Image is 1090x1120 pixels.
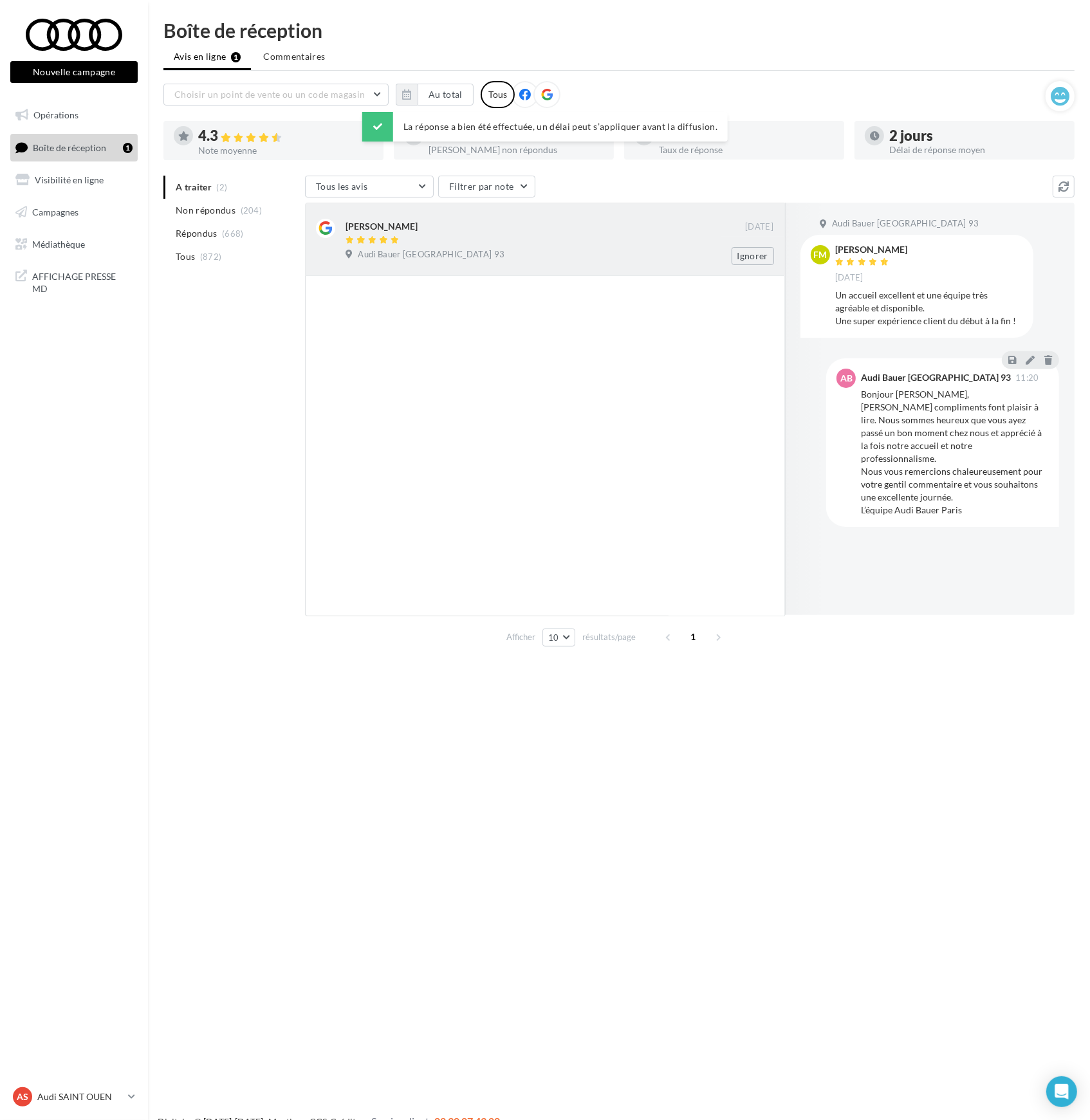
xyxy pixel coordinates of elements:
[35,174,104,185] span: Visibilité en ligne
[163,84,389,106] button: Choisir un point de vente ou un code magasin
[176,250,195,263] span: Tous
[8,231,140,258] a: Médiathèque
[10,1085,138,1109] a: AS Audi SAINT OUEN
[241,205,263,216] span: (204)
[10,61,138,83] button: Nouvelle campagne
[174,89,365,100] span: Choisir un point de vente ou un code magasin
[32,207,79,217] span: Campagnes
[659,145,834,154] div: Taux de réponse
[1046,1076,1077,1107] div: Open Intercom Messenger
[582,631,636,643] span: résultats/page
[889,129,1064,143] div: 2 jours
[396,84,474,106] button: Au total
[263,50,325,63] span: Commentaires
[37,1090,123,1103] p: Audi SAINT OUEN
[418,84,474,106] button: Au total
[835,272,864,284] span: [DATE]
[861,373,1011,382] div: Audi Bauer [GEOGRAPHIC_DATA] 93
[222,228,244,239] span: (668)
[32,268,133,295] span: AFFICHAGE PRESSE MD
[548,632,559,643] span: 10
[163,21,1075,40] div: Boîte de réception
[8,262,140,300] a: AFFICHAGE PRESSE MD
[362,112,728,142] div: La réponse a bien été effectuée, un délai peut s’appliquer avant la diffusion.
[683,627,704,647] span: 1
[176,204,236,217] span: Non répondus
[506,631,535,643] span: Afficher
[832,218,979,230] span: Audi Bauer [GEOGRAPHIC_DATA] 93
[481,81,515,108] div: Tous
[305,176,434,197] button: Tous les avis
[835,289,1023,327] div: Un accueil excellent et une équipe très agréable et disponible. Une super expérience client du dé...
[8,134,140,161] a: Boîte de réception1
[8,102,140,129] a: Opérations
[889,145,1064,154] div: Délai de réponse moyen
[438,176,535,197] button: Filtrer par note
[33,142,106,152] span: Boîte de réception
[176,227,217,240] span: Répondus
[542,629,575,647] button: 10
[200,252,222,262] span: (872)
[123,143,133,153] div: 1
[316,181,368,192] span: Tous les avis
[861,388,1049,517] div: Bonjour [PERSON_NAME], [PERSON_NAME] compliments font plaisir à lire. Nous sommes heureux que vou...
[835,245,907,254] div: [PERSON_NAME]
[745,221,773,233] span: [DATE]
[1015,374,1039,382] span: 11:20
[8,199,140,226] a: Campagnes
[346,220,418,233] div: [PERSON_NAME]
[659,129,834,143] div: 77 %
[732,247,774,265] button: Ignorer
[8,167,140,194] a: Visibilité en ligne
[198,129,373,143] div: 4.3
[814,248,827,261] span: FM
[198,146,373,155] div: Note moyenne
[840,372,853,385] span: AB
[17,1090,28,1103] span: AS
[33,109,79,120] span: Opérations
[358,249,504,261] span: Audi Bauer [GEOGRAPHIC_DATA] 93
[32,238,85,249] span: Médiathèque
